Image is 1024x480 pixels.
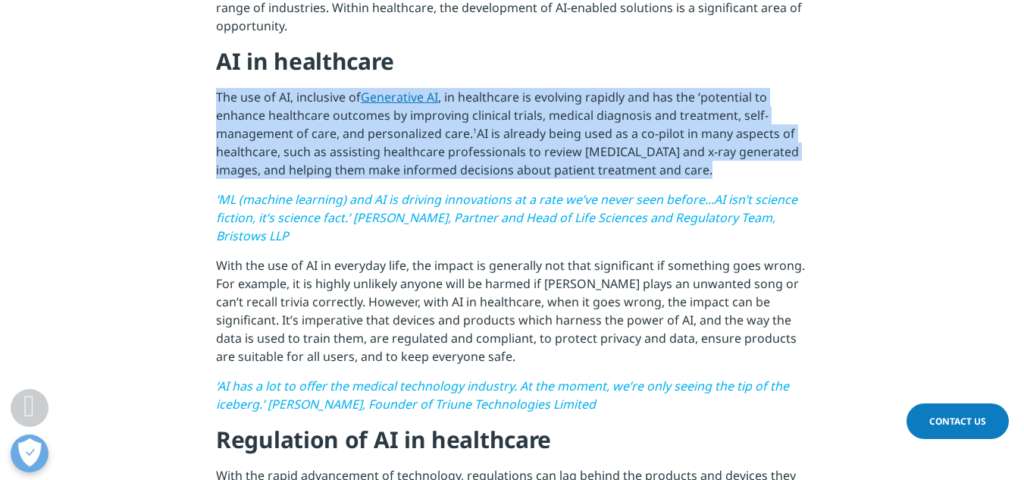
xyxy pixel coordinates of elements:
a: Generative AI [361,89,438,105]
h4: AI in healthcare [216,46,808,88]
p: The use of AI, inclusive of , in healthcare is evolving rapidly and has the ‘potential to enhance... [216,88,808,190]
span: Contact Us [929,415,986,428]
button: Open Preferences [11,435,49,472]
sup: 1 [473,126,477,136]
a: Contact Us [907,403,1009,439]
p: With the use of AI in everyday life, the impact is generally not that significant if something go... [216,256,808,377]
h4: Regulation of AI in healthcare [216,425,808,466]
span: ‘AI has a lot to offer the medical technology industry. At the moment, we’re only seeing the tip ... [216,378,789,413]
span: ‘ML (machine learning) and AI is driving innovations at a rate we’ve never seen before...AI isn’t... [216,191,797,244]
